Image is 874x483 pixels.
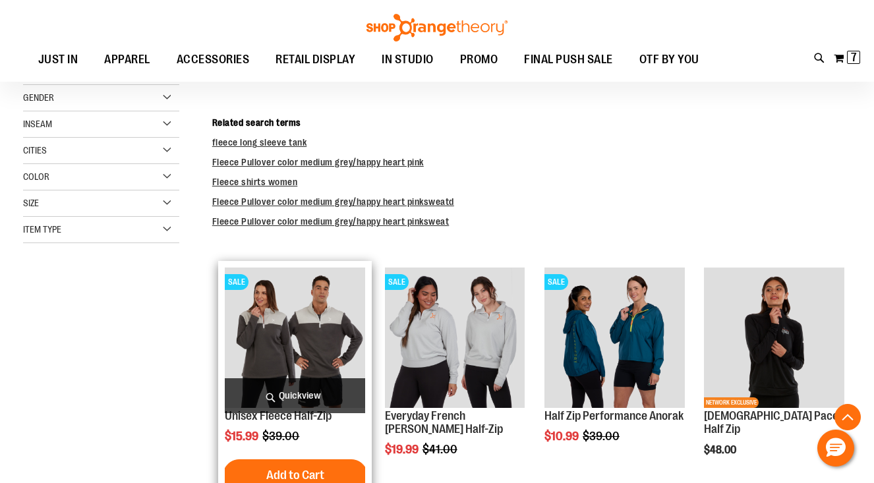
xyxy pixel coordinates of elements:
[212,216,450,227] a: Fleece Pullover color medium grey/happy heart pinksweat
[817,430,854,467] button: Hello, have a question? Let’s chat.
[524,45,613,74] span: FINAL PUSH SALE
[368,45,447,75] a: IN STUDIO
[704,409,843,436] a: [DEMOGRAPHIC_DATA] Pacer Half Zip
[23,224,61,235] span: Item Type
[538,261,691,476] div: product
[212,116,851,129] dt: Related search terms
[225,430,260,443] span: $15.99
[511,45,626,75] a: FINAL PUSH SALE
[382,45,434,74] span: IN STUDIO
[385,268,525,408] img: Product image for Everyday French Terry 1/2 Zip
[385,268,525,410] a: Product image for Everyday French Terry 1/2 ZipSALE
[704,444,738,456] span: $48.00
[583,430,622,443] span: $39.00
[385,443,421,456] span: $19.99
[38,45,78,74] span: JUST IN
[276,45,355,74] span: RETAIL DISPLAY
[834,404,861,430] button: Back To Top
[212,177,298,187] a: Fleece shirts women
[23,92,54,103] span: Gender
[104,45,150,74] span: APPAREL
[23,171,49,182] span: Color
[544,268,685,408] img: Half Zip Performance Anorak
[225,409,332,422] a: Unisex Fleece Half-Zip
[266,468,324,482] span: Add to Cart
[460,45,498,74] span: PROMO
[177,45,250,74] span: ACCESSORIES
[23,145,47,156] span: Cities
[364,14,510,42] img: Shop Orangetheory
[639,45,699,74] span: OTF BY YOU
[544,409,684,422] a: Half Zip Performance Anorak
[385,274,409,290] span: SALE
[23,198,39,208] span: Size
[212,196,454,207] a: Fleece Pullover color medium grey/happy heart pinksweatd
[544,274,568,290] span: SALE
[262,430,301,443] span: $39.00
[225,274,248,290] span: SALE
[163,45,263,75] a: ACCESSORIES
[225,378,365,413] a: Quickview
[91,45,163,75] a: APPAREL
[704,397,759,408] span: NETWORK EXCLUSIVE
[25,45,92,75] a: JUST IN
[447,45,511,75] a: PROMO
[704,268,844,408] img: OTF Ladies Coach FA23 Pacer Half Zip - Black primary image
[626,45,713,75] a: OTF BY YOU
[704,268,844,410] a: OTF Ladies Coach FA23 Pacer Half Zip - Black primary imageNETWORK EXCLUSIVE
[544,430,581,443] span: $10.99
[212,137,307,148] a: fleece long sleeve tank
[225,268,365,410] a: Product image for Unisex Fleece Half ZipSALE
[851,51,857,64] span: 7
[422,443,459,456] span: $41.00
[544,268,685,410] a: Half Zip Performance AnorakSALE
[385,409,503,436] a: Everyday French [PERSON_NAME] Half-Zip
[225,268,365,408] img: Product image for Unisex Fleece Half Zip
[262,45,368,75] a: RETAIL DISPLAY
[23,119,52,129] span: Inseam
[212,157,424,167] a: Fleece Pullover color medium grey/happy heart pink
